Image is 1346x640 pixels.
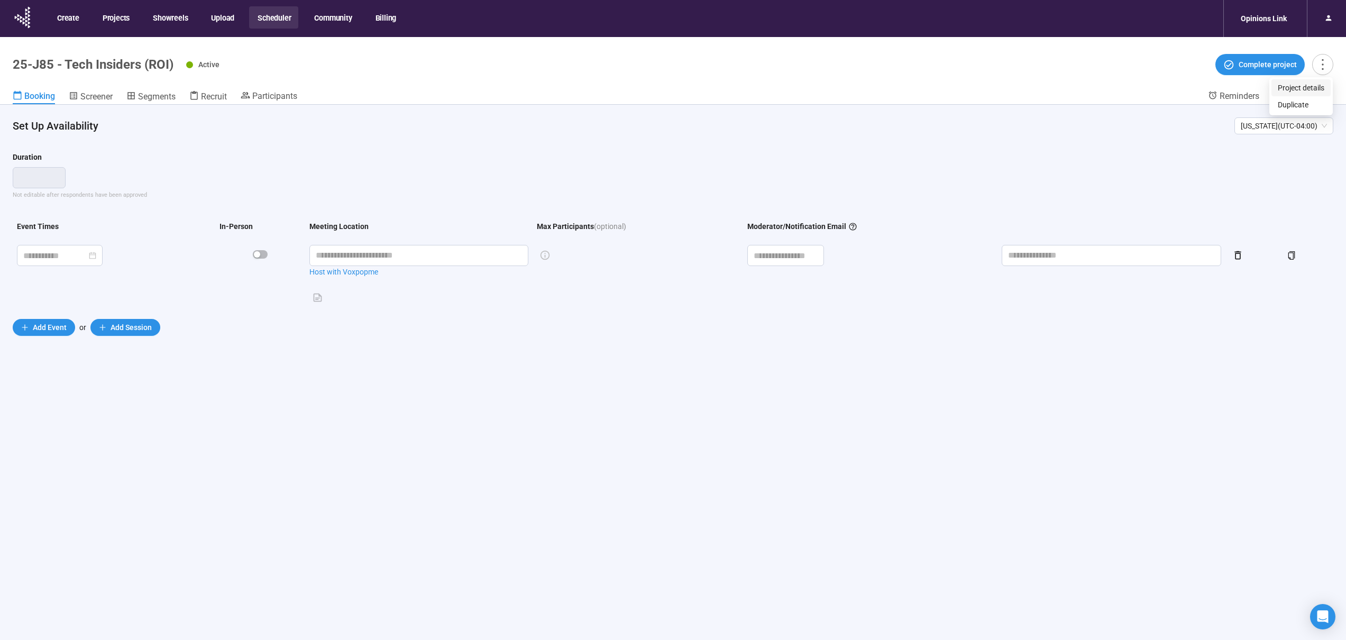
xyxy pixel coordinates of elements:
[1287,251,1296,260] span: copy
[1220,91,1259,101] span: Reminders
[24,91,55,101] span: Booking
[49,6,87,29] button: Create
[747,221,857,232] div: Moderator/Notification Email
[13,319,1333,336] div: or
[144,6,195,29] button: Showreels
[241,90,297,103] a: Participants
[198,60,219,69] span: Active
[367,6,404,29] button: Billing
[1283,247,1300,264] button: copy
[203,6,242,29] button: Upload
[99,324,106,331] span: plus
[126,90,176,104] a: Segments
[13,151,42,163] div: Duration
[252,91,297,101] span: Participants
[17,221,59,232] div: Event Times
[1278,99,1324,111] span: Duplicate
[90,319,160,336] button: plusAdd Session
[1312,54,1333,75] button: more
[1208,90,1259,103] a: Reminders
[594,221,626,232] span: (optional)
[1315,57,1330,71] span: more
[309,266,528,278] a: Host with Voxpopme
[21,324,29,331] span: plus
[249,6,298,29] button: Scheduler
[1310,604,1335,629] div: Open Intercom Messenger
[309,221,369,232] div: Meeting Location
[111,322,152,333] span: Add Session
[94,6,137,29] button: Projects
[201,92,227,102] span: Recruit
[306,6,359,29] button: Community
[33,322,67,333] span: Add Event
[13,319,75,336] button: plusAdd Event
[13,57,173,72] h1: 25-J85 - Tech Insiders (ROI)
[219,221,253,232] div: In-Person
[138,92,176,102] span: Segments
[69,90,113,104] a: Screener
[1239,59,1297,70] span: Complete project
[1241,118,1327,134] span: [US_STATE] ( UTC-04:00 )
[80,92,113,102] span: Screener
[1215,54,1305,75] button: Complete project
[1234,8,1293,29] div: Opinions Link
[13,90,55,104] a: Booking
[1278,82,1324,94] span: Project details
[13,190,1333,199] div: Not editable after respondents have been approved
[13,118,1226,133] h4: Set Up Availability
[189,90,227,104] a: Recruit
[537,221,594,232] div: Max Participants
